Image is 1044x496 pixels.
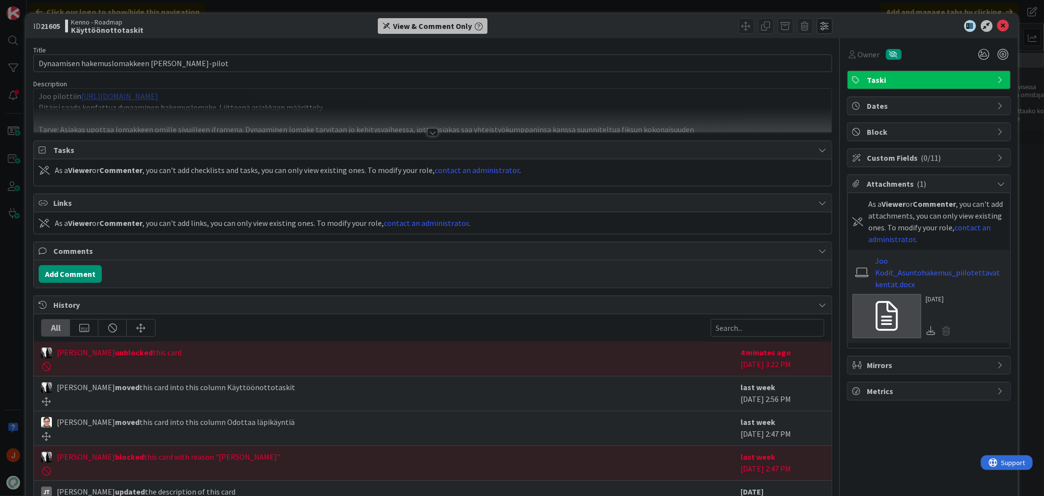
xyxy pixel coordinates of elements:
[57,416,295,428] span: [PERSON_NAME] this card into this column Odottaa läpikäyntiä
[53,144,813,156] span: Tasks
[39,102,826,113] p: Pitäisi saada konfattua dynaaminen hakemuslomake. Liitteenä asiakkaan määrittely.
[41,452,52,463] img: KV
[81,91,158,101] a: [URL][DOMAIN_NAME]
[41,347,52,358] img: KV
[115,417,139,427] b: moved
[867,178,993,190] span: Attachments
[741,451,824,475] div: [DATE] 2:47 PM
[39,265,102,283] button: Add Comment
[741,382,776,392] b: last week
[913,199,956,209] b: Commenter
[53,299,813,311] span: History
[99,218,142,228] b: Commenter
[741,381,824,406] div: [DATE] 2:56 PM
[867,385,993,397] span: Metrics
[926,324,937,337] div: Download
[867,126,993,138] span: Block
[393,20,472,32] div: View & Comment Only
[33,79,67,88] span: Description
[41,382,52,393] img: KV
[57,381,295,393] span: [PERSON_NAME] this card into this column Käyttöönottotaskit
[741,347,824,371] div: [DATE] 3:22 PM
[741,416,824,441] div: [DATE] 2:47 PM
[55,164,521,176] div: As a or , you can't add checklists and tasks, you can only view existing ones. To modify your rol...
[39,91,826,102] p: Joo pilottiin
[858,49,880,60] span: Owner
[42,320,70,336] div: All
[875,255,1005,290] a: Joo Kodit_Asuntohakemus_piilotettavat kentat.docx
[21,1,45,13] span: Support
[741,452,776,462] b: last week
[711,319,824,337] input: Search...
[741,347,791,357] b: 4 minutes ago
[741,417,776,427] b: last week
[55,217,470,229] div: As a or , you can't add links, you can only view existing ones. To modify your role, .
[115,347,153,357] b: unblocked
[33,20,60,32] span: ID
[384,218,468,228] a: contact an administrator
[57,347,182,358] span: [PERSON_NAME] this card
[33,46,46,54] label: Title
[926,294,954,304] div: [DATE]
[53,197,813,209] span: Links
[867,152,993,164] span: Custom Fields
[33,54,832,72] input: type card name here...
[115,452,144,462] b: blocked
[917,179,927,189] span: ( 1 )
[68,165,92,175] b: Viewer
[53,245,813,257] span: Comments
[41,21,60,31] b: 21605
[99,165,142,175] b: Commenter
[867,100,993,112] span: Dates
[867,74,993,86] span: Taski
[869,198,1005,245] div: As a or , you can't add attachments, you can only view existing ones. To modify your role, .
[57,451,280,463] span: [PERSON_NAME] this card with reason "[PERSON_NAME]"
[71,26,143,34] b: Käyttöönottotaskit
[921,153,941,163] span: ( 0/11 )
[71,18,143,26] span: Kenno - Roadmap
[41,417,52,428] img: SM
[435,165,519,175] a: contact an administrator
[867,359,993,371] span: Mirrors
[115,382,139,392] b: moved
[882,199,906,209] b: Viewer
[68,218,92,228] b: Viewer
